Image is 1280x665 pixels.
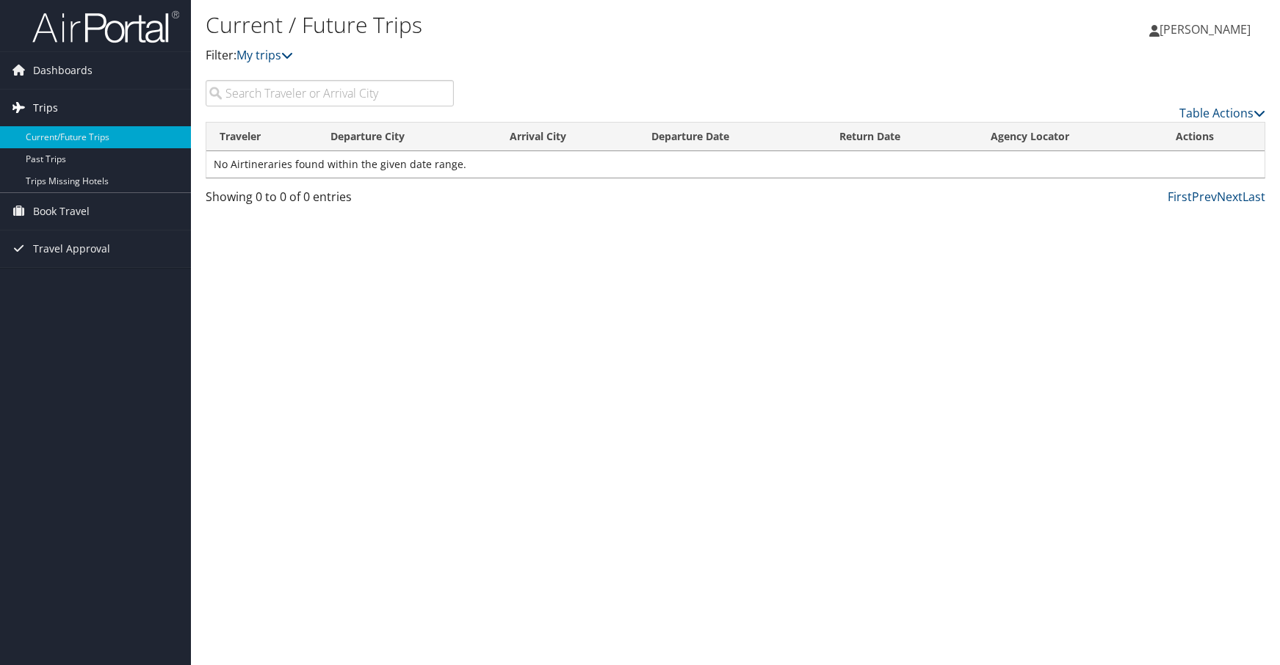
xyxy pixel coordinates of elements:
[1168,189,1192,205] a: First
[236,47,293,63] a: My trips
[1243,189,1265,205] a: Last
[1160,21,1251,37] span: [PERSON_NAME]
[1149,7,1265,51] a: [PERSON_NAME]
[33,193,90,230] span: Book Travel
[638,123,826,151] th: Departure Date: activate to sort column descending
[206,188,454,213] div: Showing 0 to 0 of 0 entries
[33,90,58,126] span: Trips
[317,123,496,151] th: Departure City: activate to sort column ascending
[1179,105,1265,121] a: Table Actions
[206,80,454,106] input: Search Traveler or Arrival City
[206,123,317,151] th: Traveler: activate to sort column ascending
[206,46,912,65] p: Filter:
[977,123,1163,151] th: Agency Locator: activate to sort column ascending
[496,123,638,151] th: Arrival City: activate to sort column ascending
[206,151,1265,178] td: No Airtineraries found within the given date range.
[826,123,977,151] th: Return Date: activate to sort column ascending
[1192,189,1217,205] a: Prev
[206,10,912,40] h1: Current / Future Trips
[32,10,179,44] img: airportal-logo.png
[1163,123,1265,151] th: Actions
[33,52,93,89] span: Dashboards
[1217,189,1243,205] a: Next
[33,230,110,267] span: Travel Approval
